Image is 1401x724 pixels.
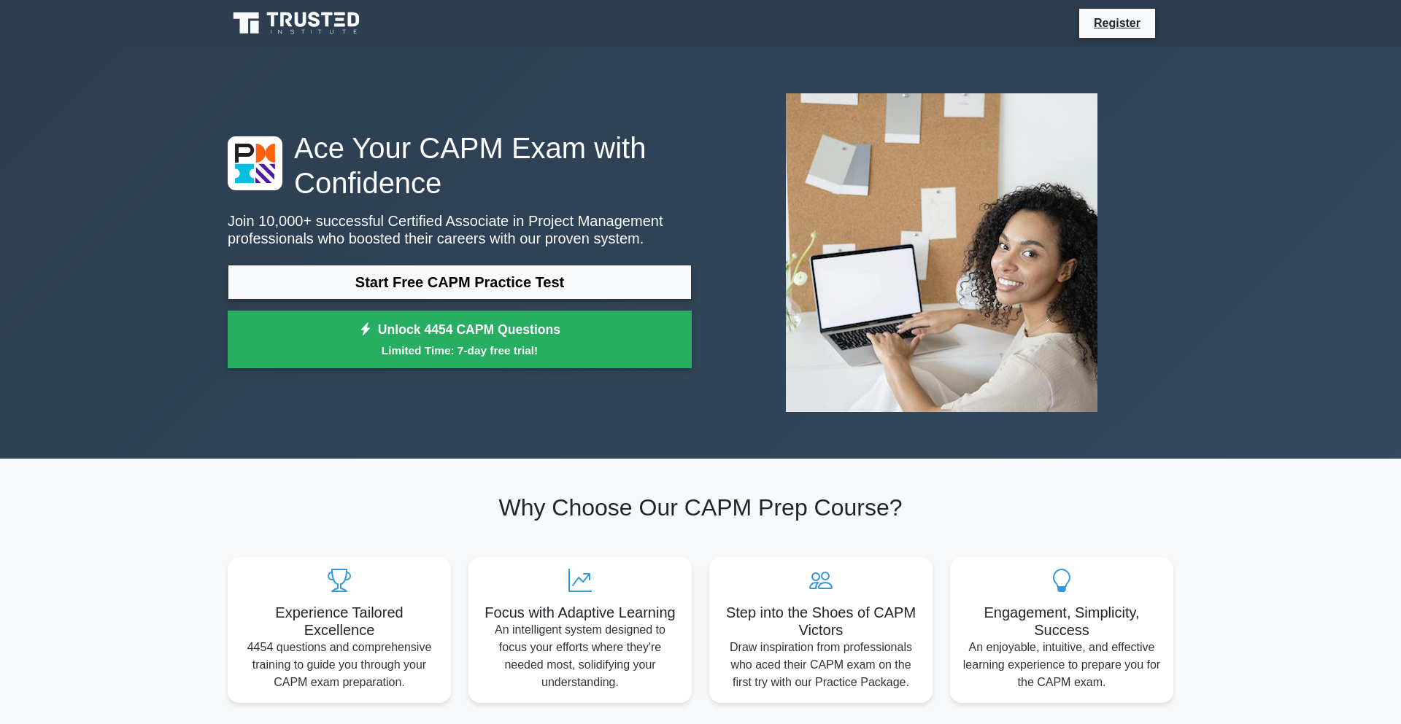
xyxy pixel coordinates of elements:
h5: Focus with Adaptive Learning [480,604,680,621]
h2: Why Choose Our CAPM Prep Course? [228,494,1173,521]
p: An enjoyable, intuitive, and effective learning experience to prepare you for the CAPM exam. [962,639,1162,691]
a: Unlock 4454 CAPM QuestionsLimited Time: 7-day free trial! [228,311,692,369]
h5: Engagement, Simplicity, Success [962,604,1162,639]
p: Draw inspiration from professionals who aced their CAPM exam on the first try with our Practice P... [721,639,921,691]
a: Register [1085,14,1149,32]
h5: Step into the Shoes of CAPM Victors [721,604,921,639]
p: An intelligent system designed to focus your efforts where they're needed most, solidifying your ... [480,621,680,691]
h1: Ace Your CAPM Exam with Confidence [228,131,692,201]
h5: Experience Tailored Excellence [239,604,439,639]
a: Start Free CAPM Practice Test [228,265,692,300]
p: Join 10,000+ successful Certified Associate in Project Management professionals who boosted their... [228,212,692,247]
p: 4454 questions and comprehensive training to guide you through your CAPM exam preparation. [239,639,439,691]
small: Limited Time: 7-day free trial! [246,342,674,359]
